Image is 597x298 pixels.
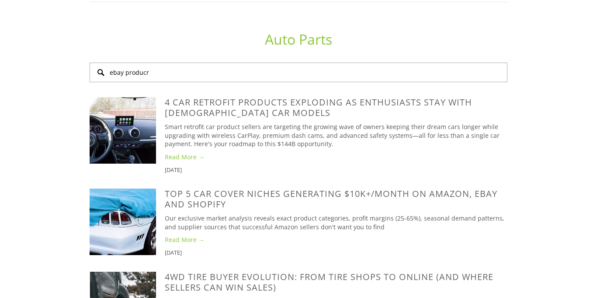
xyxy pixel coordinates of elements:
[165,123,507,148] p: Smart retrofit car product sellers are targeting the growing wave of owners keeping their dream c...
[165,214,507,231] p: Our exclusive market analysis reveals exact product categories, profit margins (25-65%), seasonal...
[165,153,507,161] a: Read More →
[165,235,507,244] a: Read More →
[165,188,497,210] a: Top 5 Car Cover Niches Generating $10K+/Month on Amazon, eBay and Shopify
[265,30,332,49] a: Auto Parts
[165,166,182,174] time: [DATE]
[90,97,156,164] img: 4 Car Retrofit Products Exploding as Enthusiasts Stay With 8+ Year Old Car Models
[165,271,493,293] a: 4WD Tire Buyer Evolution: From Tire Shops to Online (And Where Sellers Can Win Sales)
[90,97,165,164] a: 4 Car Retrofit Products Exploding as Enthusiasts Stay With 8+ Year Old Car Models
[90,189,156,255] img: Top 5 Car Cover Niches Generating $10K+/Month on Amazon, eBay and Shopify
[90,189,165,255] a: Top 5 Car Cover Niches Generating $10K+/Month on Amazon, eBay and Shopify
[165,249,182,256] time: [DATE]
[165,96,472,119] a: 4 Car Retrofit Products Exploding as Enthusiasts Stay With [DEMOGRAPHIC_DATA] Car Models
[90,63,507,82] input: Search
